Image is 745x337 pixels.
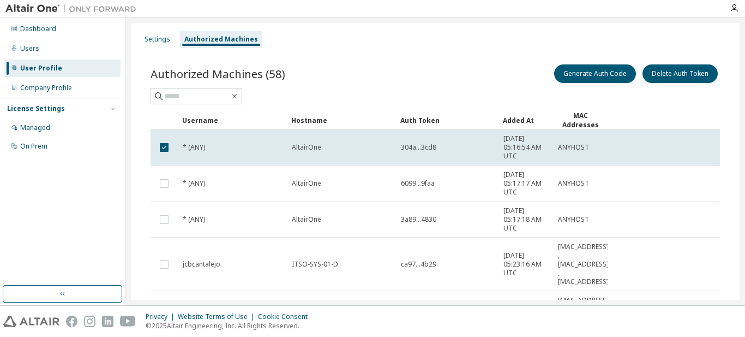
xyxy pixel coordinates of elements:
img: Altair One [5,3,142,14]
span: AltairOne [292,179,321,188]
div: Added At [503,111,549,129]
span: * (ANY) [183,179,205,188]
span: 6099...9faa [401,179,435,188]
img: facebook.svg [66,316,77,327]
div: Username [182,111,283,129]
span: ANYHOST [558,143,589,152]
img: altair_logo.svg [3,316,59,327]
img: youtube.svg [120,316,136,327]
span: AltairOne [292,143,321,152]
span: ca97...4b29 [401,260,436,269]
img: instagram.svg [84,316,95,327]
span: jcbcantalejo [183,260,220,269]
div: MAC Addresses [557,111,603,129]
div: Cookie Consent [258,312,314,321]
div: User Profile [20,64,62,73]
span: * (ANY) [183,215,205,224]
img: linkedin.svg [102,316,113,327]
div: Users [20,44,39,53]
span: ANYHOST [558,179,589,188]
span: ITSO-SYS-01-D [292,260,338,269]
span: [MAC_ADDRESS] , [MAC_ADDRESS] , [MAC_ADDRESS] [558,243,609,286]
div: Managed [20,123,50,132]
div: Dashboard [20,25,56,33]
div: Website Terms of Use [178,312,258,321]
span: 304a...3cd8 [401,143,436,152]
div: Auth Token [400,111,494,129]
span: 3a89...4830 [401,215,436,224]
div: License Settings [7,104,65,113]
span: AltairOne [292,215,321,224]
span: [DATE] 05:16:54 AM UTC [503,134,548,161]
div: Settings [145,35,170,44]
button: Delete Auth Token [642,64,718,83]
div: Privacy [146,312,178,321]
span: Authorized Machines (58) [151,66,285,81]
p: © 2025 Altair Engineering, Inc. All Rights Reserved. [146,321,314,330]
div: On Prem [20,142,47,151]
span: [DATE] 05:17:18 AM UTC [503,206,548,233]
span: * (ANY) [183,143,205,152]
div: Hostname [291,111,392,129]
div: Authorized Machines [184,35,258,44]
span: [DATE] 05:23:16 AM UTC [503,251,548,277]
span: [DATE] 05:17:17 AM UTC [503,170,548,197]
span: ANYHOST [558,215,589,224]
div: Company Profile [20,84,72,92]
button: Generate Auth Code [554,64,636,83]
